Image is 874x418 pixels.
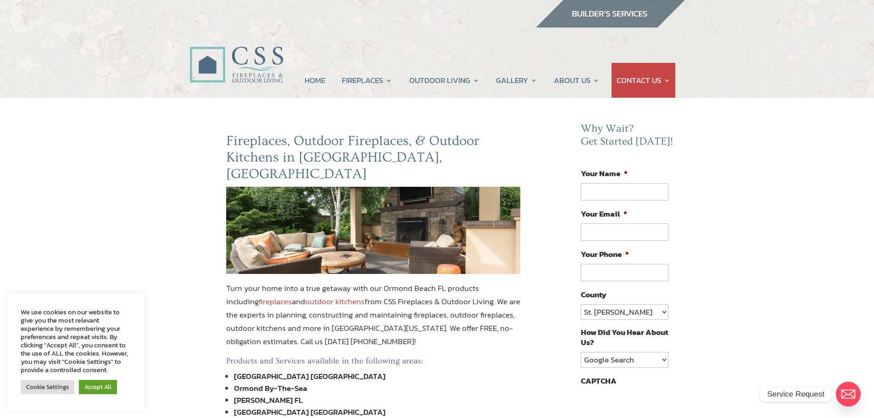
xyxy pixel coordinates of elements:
[581,123,675,152] h2: Why Wait? Get Started [DATE]!
[226,282,521,356] p: Turn your home into a true getaway with our Ormond Beach FL products including and from CSS Firep...
[581,290,607,300] label: County
[21,380,74,394] a: Cookie Settings
[226,356,521,371] h5: Products and Services available in the following areas:
[496,63,537,98] a: GALLERY
[305,295,365,307] a: outdoor kitchens
[581,376,617,386] label: CAPTCHA
[259,295,292,307] a: fireplaces
[234,382,521,394] li: Ormond By-The-Sea
[21,308,131,374] div: We use cookies on our website to give you the most relevant experience by remembering your prefer...
[234,394,521,406] li: [PERSON_NAME] FL
[581,168,628,178] label: Your Name
[226,187,521,274] img: ormond-beach-fl
[836,382,861,407] a: Email
[234,370,521,382] li: [GEOGRAPHIC_DATA] [GEOGRAPHIC_DATA]
[342,63,392,98] a: FIREPLACES
[189,21,283,88] img: CSS Fireplaces & Outdoor Living (Formerly Construction Solutions & Supply)- Jacksonville Ormond B...
[79,380,117,394] a: Accept All
[581,249,629,259] label: Your Phone
[554,63,600,98] a: ABOUT US
[535,19,685,31] a: builder services construction supply
[226,133,521,187] h2: Fireplaces, Outdoor Fireplaces, & Outdoor Kitchens in [GEOGRAPHIC_DATA], [GEOGRAPHIC_DATA]
[409,63,479,98] a: OUTDOOR LIVING
[305,63,325,98] a: HOME
[617,63,670,98] a: CONTACT US
[234,406,521,418] li: [GEOGRAPHIC_DATA] [GEOGRAPHIC_DATA]
[581,327,668,347] label: How Did You Hear About Us?
[581,209,627,219] label: Your Email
